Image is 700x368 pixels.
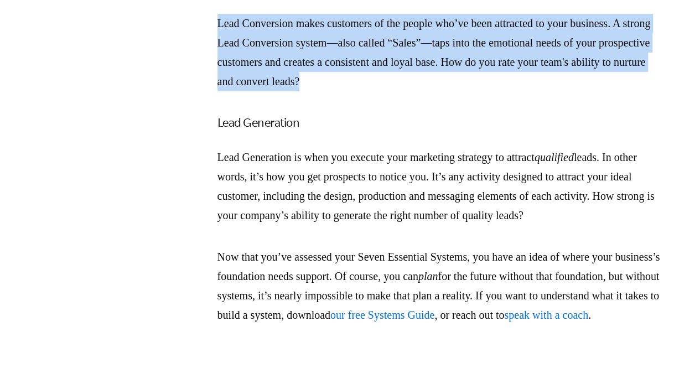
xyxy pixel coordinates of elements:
h3: Lead Generation [217,113,660,131]
em: plan [418,270,438,282]
iframe: Chat Widget [645,315,700,368]
p: Now that you’ve assessed your Seven Essential Systems, you have an idea of where your business’s ... [217,247,660,325]
p: Lead Generation is when you execute your marketing strategy to attract leads. In other words, it’... [217,148,660,225]
em: qualified [535,151,574,163]
a: speak with a coach [504,309,588,321]
a: our free Systems Guide [330,309,434,321]
p: Lead Conversion makes customers of the people who’ve been attracted to your business. A strong Le... [217,14,660,91]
